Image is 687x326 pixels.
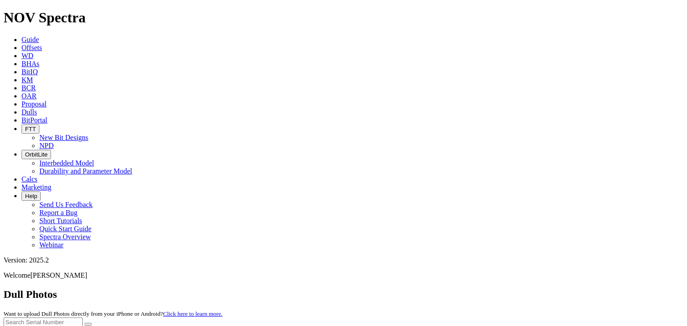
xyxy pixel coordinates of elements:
a: Marketing [21,183,51,191]
a: Send Us Feedback [39,201,93,208]
a: Short Tutorials [39,217,82,224]
span: [PERSON_NAME] [30,271,87,279]
a: Dulls [21,108,37,116]
a: Click here to learn more. [163,310,223,317]
button: FTT [21,124,39,134]
a: Report a Bug [39,209,77,216]
span: OrbitLite [25,151,47,158]
a: Offsets [21,44,42,51]
a: Proposal [21,100,47,108]
a: Calcs [21,175,38,183]
button: Help [21,191,41,201]
h1: NOV Spectra [4,9,683,26]
span: Help [25,193,37,199]
a: BitPortal [21,116,47,124]
p: Welcome [4,271,683,279]
button: OrbitLite [21,150,51,159]
a: Guide [21,36,39,43]
h2: Dull Photos [4,288,683,301]
a: KM [21,76,33,84]
span: FTT [25,126,36,132]
a: Spectra Overview [39,233,91,241]
a: NPD [39,142,54,149]
a: BHAs [21,60,39,68]
a: WD [21,52,34,59]
a: OAR [21,92,37,100]
a: BitIQ [21,68,38,76]
a: New Bit Designs [39,134,88,141]
a: Durability and Parameter Model [39,167,132,175]
a: Webinar [39,241,64,249]
a: Quick Start Guide [39,225,91,233]
a: BCR [21,84,36,92]
div: Version: 2025.2 [4,256,683,264]
a: Interbedded Model [39,159,94,167]
small: Want to upload Dull Photos directly from your iPhone or Android? [4,310,222,317]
